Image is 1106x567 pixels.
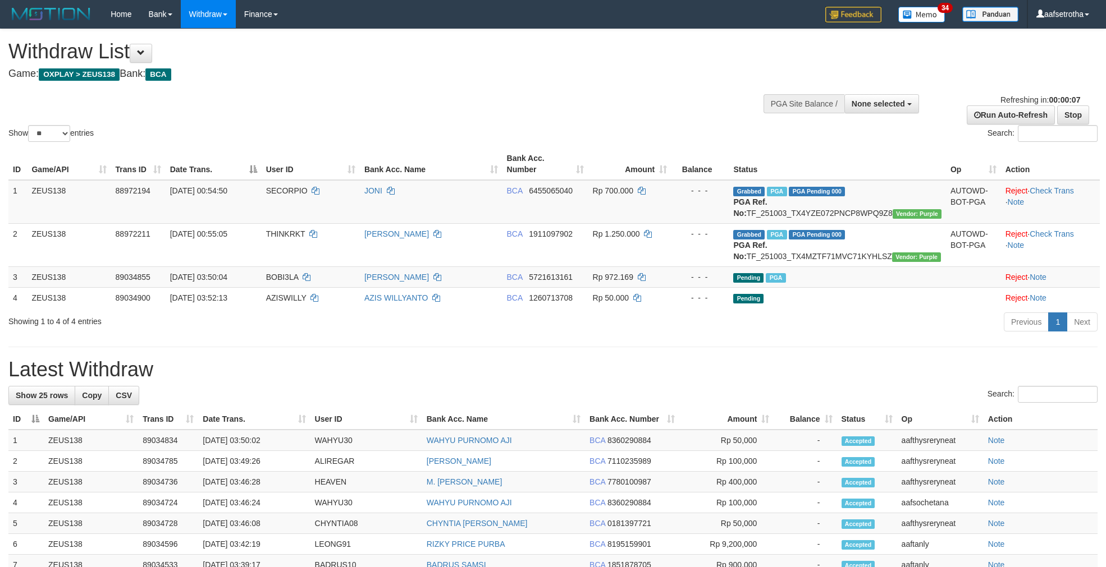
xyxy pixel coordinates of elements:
td: 3 [8,266,27,287]
th: User ID: activate to sort column ascending [310,409,422,430]
span: Copy 8360290884 to clipboard [607,436,651,445]
div: - - - [676,271,724,283]
td: WAHYU30 [310,430,422,451]
a: WAHYU PURNOMO AJI [427,498,512,507]
span: 34 [938,3,953,13]
td: 5 [8,513,44,534]
th: ID [8,148,27,180]
img: MOTION_logo.png [8,6,94,22]
h4: Game: Bank: [8,68,726,80]
span: Show 25 rows [16,391,68,400]
span: THINKRKT [266,229,305,238]
span: Copy 5721613161 to clipboard [529,273,573,282]
span: BCA [145,68,171,81]
th: Date Trans.: activate to sort column descending [166,148,262,180]
span: PGA Pending [789,187,845,196]
td: ZEUS138 [27,287,111,308]
span: Accepted [842,519,875,529]
span: SECORPIO [266,186,308,195]
span: AZISWILLY [266,293,307,302]
td: 89034834 [138,430,198,451]
label: Show entries [8,125,94,142]
span: None selected [852,99,905,108]
a: Note [1008,241,1025,250]
a: RIZKY PRICE PURBA [427,540,505,548]
span: Accepted [842,436,875,446]
a: Note [1030,293,1046,302]
span: Vendor URL: https://trx4.1velocity.biz [893,209,942,219]
img: Button%20Memo.svg [898,7,945,22]
td: aafthysreryneat [897,451,984,472]
td: ZEUS138 [27,180,111,224]
span: BCA [507,293,523,302]
td: 4 [8,287,27,308]
td: ALIREGAR [310,451,422,472]
td: 2 [8,223,27,266]
th: Trans ID: activate to sort column ascending [111,148,166,180]
td: ZEUS138 [44,472,138,492]
b: PGA Ref. No: [733,197,767,218]
th: ID: activate to sort column descending [8,409,44,430]
span: Rp 1.250.000 [593,229,640,238]
span: BCA [589,540,605,548]
span: BCA [589,519,605,528]
a: JONI [364,186,382,195]
a: WAHYU PURNOMO AJI [427,436,512,445]
th: Bank Acc. Number: activate to sort column ascending [585,409,679,430]
th: Game/API: activate to sort column ascending [27,148,111,180]
td: AUTOWD-BOT-PGA [946,223,1001,266]
td: · · [1001,223,1100,266]
input: Search: [1018,125,1098,142]
td: [DATE] 03:49:26 [198,451,310,472]
a: CHYNTIA [PERSON_NAME] [427,519,528,528]
td: Rp 50,000 [679,513,774,534]
span: Copy 7110235989 to clipboard [607,457,651,465]
a: [PERSON_NAME] [364,273,429,282]
td: - [774,430,837,451]
td: Rp 9,200,000 [679,534,774,555]
a: AZIS WILLYANTO [364,293,428,302]
a: Run Auto-Refresh [967,105,1055,125]
td: TF_251003_TX4YZE072PNCP8WPQ9Z8 [729,180,946,224]
span: BCA [589,498,605,507]
th: Op: activate to sort column ascending [897,409,984,430]
span: BCA [507,186,523,195]
button: None selected [844,94,919,113]
th: Date Trans.: activate to sort column ascending [198,409,310,430]
div: PGA Site Balance / [764,94,844,113]
div: - - - [676,228,724,239]
td: - [774,534,837,555]
span: BCA [589,436,605,445]
span: BCA [589,477,605,486]
span: 88972194 [116,186,150,195]
td: 1 [8,180,27,224]
b: PGA Ref. No: [733,241,767,261]
th: Trans ID: activate to sort column ascending [138,409,198,430]
td: 89034785 [138,451,198,472]
span: Copy 0181397721 to clipboard [607,519,651,528]
td: - [774,513,837,534]
td: Rp 50,000 [679,430,774,451]
strong: 00:00:07 [1049,95,1080,104]
span: BOBI3LA [266,273,299,282]
span: Accepted [842,499,875,508]
a: Note [988,519,1005,528]
td: 2 [8,451,44,472]
td: [DATE] 03:46:24 [198,492,310,513]
span: PGA Pending [789,230,845,239]
span: [DATE] 03:52:13 [170,293,227,302]
a: CSV [108,386,139,405]
td: aafthysreryneat [897,513,984,534]
th: Bank Acc. Name: activate to sort column ascending [360,148,502,180]
span: [DATE] 03:50:04 [170,273,227,282]
td: 89034596 [138,534,198,555]
span: Vendor URL: https://trx4.1velocity.biz [892,252,941,262]
td: 4 [8,492,44,513]
span: 89034855 [116,273,150,282]
span: BCA [589,457,605,465]
span: BCA [507,229,523,238]
td: ZEUS138 [44,451,138,472]
span: Copy [82,391,102,400]
div: - - - [676,292,724,303]
td: TF_251003_TX4MZTF71MVC71KYHLSZ [729,223,946,266]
